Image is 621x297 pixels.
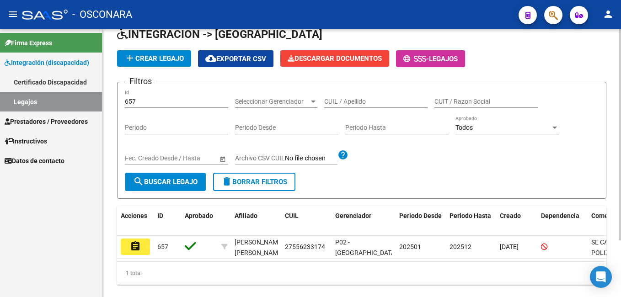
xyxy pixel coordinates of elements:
[337,149,348,160] mat-icon: help
[124,54,184,63] span: Crear Legajo
[5,58,89,68] span: Integración (discapacidad)
[396,206,446,236] datatable-header-cell: Periodo Desde
[399,212,442,219] span: Periodo Desde
[5,136,47,146] span: Instructivos
[130,241,141,252] mat-icon: assignment
[221,176,232,187] mat-icon: delete
[450,243,471,250] span: 202512
[235,98,309,106] span: Seleccionar Gerenciador
[399,243,421,250] span: 202501
[117,262,606,285] div: 1 total
[429,55,458,63] span: Legajos
[125,173,206,191] button: Buscar Legajo
[5,38,52,48] span: Firma Express
[5,117,88,127] span: Prestadores / Proveedores
[124,53,135,64] mat-icon: add
[213,173,295,191] button: Borrar Filtros
[603,9,614,20] mat-icon: person
[590,266,612,288] div: Open Intercom Messenger
[157,243,168,250] span: 657
[235,237,284,258] div: [PERSON_NAME] [PERSON_NAME]
[7,9,18,20] mat-icon: menu
[133,176,144,187] mat-icon: search
[285,154,337,163] input: Archivo CSV CUIL
[281,206,332,236] datatable-header-cell: CUIL
[235,212,257,219] span: Afiliado
[181,206,218,236] datatable-header-cell: Aprobado
[125,75,156,88] h3: Filtros
[541,212,579,219] span: Dependencia
[117,50,191,67] button: Crear Legajo
[496,206,537,236] datatable-header-cell: Creado
[403,55,429,63] span: -
[121,212,147,219] span: Acciones
[5,156,64,166] span: Datos de contacto
[117,206,154,236] datatable-header-cell: Acciones
[231,206,281,236] datatable-header-cell: Afiliado
[185,212,213,219] span: Aprobado
[396,50,465,67] button: -Legajos
[500,212,521,219] span: Creado
[285,212,299,219] span: CUIL
[161,154,206,162] input: End date
[235,154,285,162] span: Archivo CSV CUIL
[72,5,132,25] span: - OSCONARA
[288,54,382,63] span: Descargar Documentos
[500,243,519,250] span: [DATE]
[157,212,163,219] span: ID
[205,53,216,64] mat-icon: cloud_download
[455,124,473,131] span: Todos
[280,50,389,67] button: Descargar Documentos
[133,178,198,186] span: Buscar Legajo
[335,239,397,256] span: P02 - [GEOGRAPHIC_DATA]
[198,50,273,67] button: Exportar CSV
[205,55,266,63] span: Exportar CSV
[218,154,227,164] button: Open calendar
[446,206,496,236] datatable-header-cell: Periodo Hasta
[335,212,371,219] span: Gerenciador
[285,243,325,250] span: 27556233174
[450,212,491,219] span: Periodo Hasta
[537,206,588,236] datatable-header-cell: Dependencia
[154,206,181,236] datatable-header-cell: ID
[332,206,396,236] datatable-header-cell: Gerenciador
[117,28,322,41] span: INTEGRACION -> [GEOGRAPHIC_DATA]
[125,154,153,162] input: Start date
[221,178,287,186] span: Borrar Filtros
